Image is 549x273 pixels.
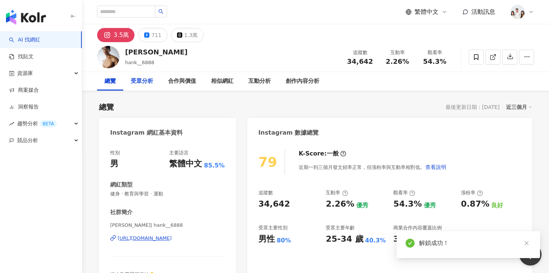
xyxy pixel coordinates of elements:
[158,9,164,14] span: search
[258,129,319,137] div: Instagram 數據總覽
[424,201,436,210] div: 優秀
[151,30,161,40] div: 711
[6,10,46,25] img: logo
[138,28,167,42] button: 711
[471,8,495,15] span: 活動訊息
[524,241,529,246] span: close
[425,164,446,170] span: 查看說明
[511,5,525,19] img: 20231221_NR_1399_Small.jpg
[118,235,172,242] div: [URL][DOMAIN_NAME]
[110,181,133,189] div: 網紅類型
[326,225,355,231] div: 受眾主要年齡
[9,103,39,111] a: 洞察報告
[9,36,40,44] a: searchAI 找網紅
[204,161,225,170] span: 85.5%
[211,77,233,86] div: 相似網紅
[491,201,503,210] div: 良好
[406,239,415,248] span: check-circle
[346,49,374,56] div: 追蹤數
[258,154,277,170] div: 79
[105,77,116,86] div: 總覽
[419,239,531,248] div: 解鎖成功！
[171,28,204,42] button: 1.3萬
[286,77,319,86] div: 創作內容分析
[506,102,532,112] div: 近三個月
[356,201,368,210] div: 優秀
[327,150,339,158] div: 一般
[169,158,202,170] div: 繁體中文
[421,49,449,56] div: 觀看率
[383,49,412,56] div: 互動率
[9,53,34,60] a: 找貼文
[40,120,57,128] div: BETA
[17,115,57,132] span: 趨勢分析
[326,198,354,210] div: 2.26%
[365,236,386,245] div: 40.3%
[446,104,500,110] div: 最後更新日期：[DATE]
[393,233,422,245] div: 36.4%
[277,236,291,245] div: 80%
[110,158,118,170] div: 男
[393,198,422,210] div: 54.3%
[461,198,489,210] div: 0.87%
[97,46,120,68] img: KOL Avatar
[425,160,447,175] button: 查看說明
[258,189,273,196] div: 追蹤數
[168,77,196,86] div: 合作與價值
[299,150,346,158] div: K-Score :
[258,198,290,210] div: 34,642
[110,208,133,216] div: 社群簡介
[9,87,39,94] a: 商案媒合
[258,233,275,245] div: 男性
[110,150,120,156] div: 性別
[110,222,225,229] span: [PERSON_NAME]| hank__6888
[125,60,154,65] span: hank__6888
[248,77,271,86] div: 互動分析
[131,77,153,86] div: 受眾分析
[97,28,134,42] button: 3.5萬
[9,121,14,126] span: rise
[110,129,183,137] div: Instagram 網紅基本資料
[393,189,415,196] div: 觀看率
[17,132,38,149] span: 競品分析
[393,225,442,231] div: 商業合作內容覆蓋比例
[423,58,446,65] span: 54.3%
[114,30,129,40] div: 3.5萬
[326,233,363,245] div: 25-34 歲
[258,225,288,231] div: 受眾主要性別
[386,58,409,65] span: 2.26%
[125,47,187,57] div: [PERSON_NAME]
[461,189,483,196] div: 漲粉率
[347,57,373,65] span: 34,642
[299,160,447,175] div: 近期一到三個月發文頻率正常，但漲粉率與互動率相對低。
[17,65,33,82] span: 資源庫
[99,102,114,112] div: 總覽
[110,235,225,242] a: [URL][DOMAIN_NAME]
[415,8,438,16] span: 繁體中文
[326,189,348,196] div: 互動率
[110,191,225,197] span: 健身 · 教育與學習 · 運動
[184,30,198,40] div: 1.3萬
[169,150,189,156] div: 主要語言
